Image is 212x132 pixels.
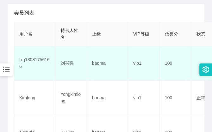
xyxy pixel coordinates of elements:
td: Yongkimlong [55,81,87,115]
span: 正常 [196,95,205,100]
td: vip1 [128,81,160,115]
td: vip1 [128,46,160,81]
span: 会员列表 [14,9,34,17]
i: 图标: bars [2,65,10,74]
td: lxq13081756166 [14,46,55,81]
td: baoma [87,81,128,115]
span: 用户名 [19,31,33,36]
td: baoma [87,46,128,81]
span: 持卡人姓名 [60,28,78,40]
span: 状态 [196,31,205,36]
td: Kimlong [14,81,55,115]
span: 上级 [92,31,101,36]
i: 图标: setting [202,66,209,73]
span: VIP等级 [133,31,149,36]
span: 信誉分 [165,31,178,36]
td: 100 [160,46,191,81]
td: 100 [160,81,191,115]
td: 刘兴强 [55,46,87,81]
